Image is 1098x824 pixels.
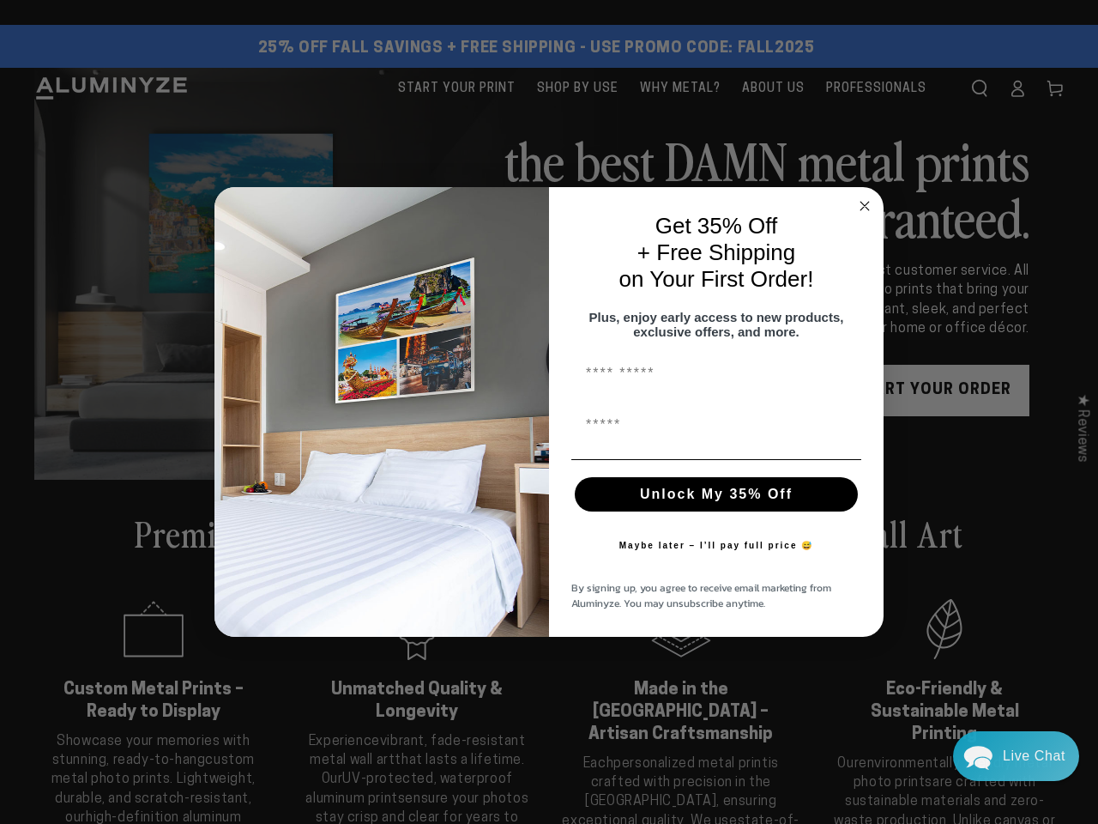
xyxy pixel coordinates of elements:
button: Unlock My 35% Off [575,477,858,512]
span: By signing up, you agree to receive email marketing from Aluminyze. You may unsubscribe anytime. [571,580,831,611]
img: 728e4f65-7e6c-44e2-b7d1-0292a396982f.jpeg [214,187,549,637]
div: Chat widget toggle [953,731,1079,781]
button: Maybe later – I’ll pay full price 😅 [611,529,823,563]
span: on Your First Order! [619,266,814,292]
span: Plus, enjoy early access to new products, exclusive offers, and more. [589,310,844,339]
span: Get 35% Off [655,213,778,239]
div: Contact Us Directly [1003,731,1065,781]
button: Close dialog [854,196,875,216]
img: underline [571,459,861,460]
span: + Free Shipping [637,239,795,265]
